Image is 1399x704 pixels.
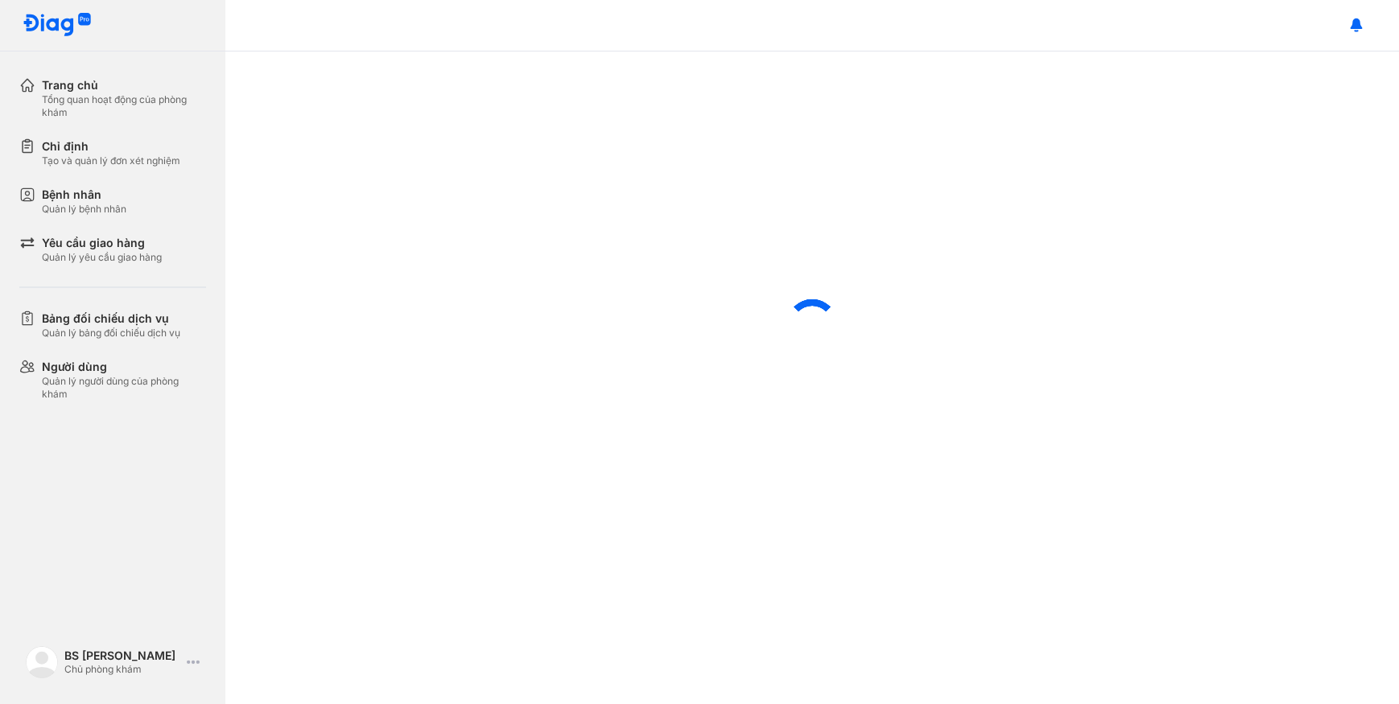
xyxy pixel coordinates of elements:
div: Bảng đối chiếu dịch vụ [42,311,180,327]
div: Chỉ định [42,138,180,154]
div: Quản lý người dùng của phòng khám [42,375,206,401]
div: Quản lý yêu cầu giao hàng [42,251,162,264]
div: Quản lý bảng đối chiếu dịch vụ [42,327,180,340]
div: Chủ phòng khám [64,663,180,676]
div: Tổng quan hoạt động của phòng khám [42,93,206,119]
div: Quản lý bệnh nhân [42,203,126,216]
div: Người dùng [42,359,206,375]
div: Trang chủ [42,77,206,93]
img: logo [23,13,92,38]
div: BS [PERSON_NAME] [64,648,180,663]
div: Tạo và quản lý đơn xét nghiệm [42,154,180,167]
div: Yêu cầu giao hàng [42,235,162,251]
img: logo [26,646,58,678]
div: Bệnh nhân [42,187,126,203]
